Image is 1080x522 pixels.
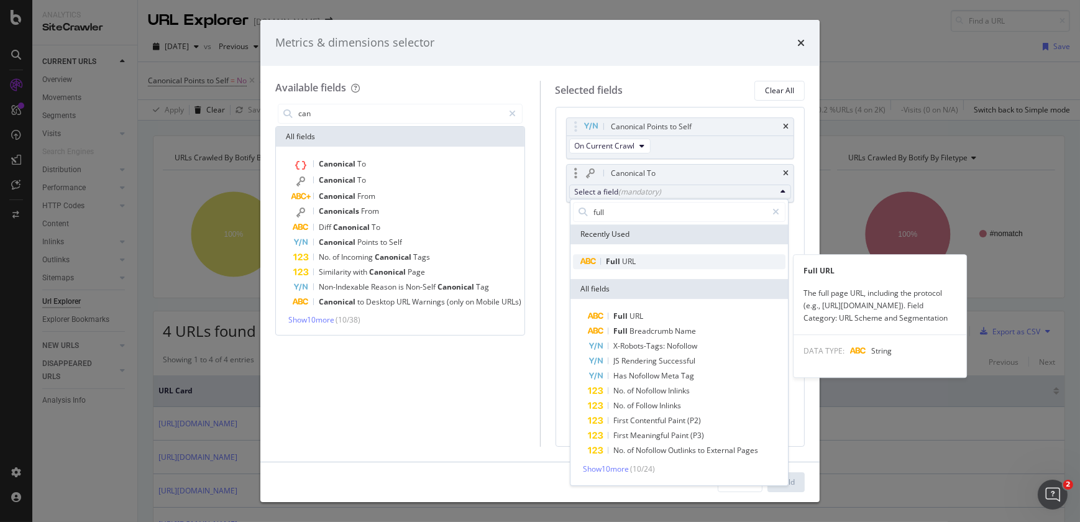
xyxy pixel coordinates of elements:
div: Metrics & dimensions selector [275,35,434,51]
span: Diff [319,222,333,232]
span: Non-Self [406,282,437,292]
span: Canonical [319,237,357,247]
span: JS [613,355,621,366]
span: of [627,385,636,396]
div: Canonical Points to SelftimesOn Current Crawl [566,117,795,159]
span: Non-Indexable [319,282,371,292]
span: Rendering [621,355,659,366]
span: On Current Crawl [575,140,635,151]
input: Search by field name [297,104,504,123]
span: Nofollow [636,385,668,396]
span: From [357,191,375,201]
span: Warnings [412,296,447,307]
span: Canonical [333,222,372,232]
span: First [613,415,630,426]
span: Nofollow [667,341,697,351]
span: To [357,158,366,169]
span: URL [396,296,412,307]
span: on [465,296,476,307]
div: Available fields [275,81,346,94]
span: to [357,296,366,307]
span: Tags [413,252,430,262]
button: Clear All [754,81,805,101]
span: Outlinks [668,445,698,456]
span: Nofollow [629,370,661,381]
span: URL [622,256,636,267]
iframe: Intercom live chat [1038,480,1068,510]
span: Full [613,311,629,321]
span: ( 10 / 38 ) [336,314,360,325]
span: No. [319,252,332,262]
span: of [627,400,636,411]
span: Reason [371,282,398,292]
div: Selected fields [556,83,623,98]
span: to [380,237,389,247]
span: No. [613,400,627,411]
span: Name [675,326,696,336]
div: times [797,35,805,51]
span: Self [389,237,402,247]
span: Meaningful [630,430,671,441]
span: Paint [668,415,687,426]
div: Select a field [575,186,776,197]
span: From [361,206,379,216]
div: (mandatory) [619,186,662,197]
span: (only [447,296,465,307]
span: Tag [476,282,489,292]
span: Breadcrumb [629,326,675,336]
span: Canonicals [319,206,361,216]
span: Paint [671,430,690,441]
span: Canonical [319,175,357,185]
span: of [332,252,341,262]
input: Search by field name [592,203,767,221]
span: Follow [636,400,659,411]
span: Meta [661,370,681,381]
span: No. [613,445,627,456]
span: Canonical [437,282,476,292]
span: Contentful [630,415,668,426]
span: to [698,445,707,456]
span: Canonical [375,252,413,262]
button: Select a field(mandatory) [569,185,792,199]
div: times [783,123,789,130]
div: The full page URL, including the protocol (e.g., [URL][DOMAIN_NAME]). Field Category: URL Scheme ... [794,287,966,324]
span: Incoming [341,252,375,262]
span: Nofollow [636,445,668,456]
div: Recently Used [570,224,788,244]
span: URL [629,311,643,321]
span: X-Robots-Tags: [613,341,667,351]
span: Has [613,370,629,381]
span: To [372,222,380,232]
span: (P2) [687,415,701,426]
div: Canonical TotimesSelect a field(mandatory)Recently UsedFull URL Full URLThe full page URL, includ... [566,164,795,203]
span: Canonical [319,191,357,201]
span: Canonical [319,296,357,307]
span: Similarity [319,267,353,277]
span: Full [613,326,629,336]
span: Page [408,267,425,277]
span: DATA TYPE: [803,346,844,356]
span: Desktop [366,296,396,307]
span: To [357,175,366,185]
span: External [707,445,737,456]
span: No. [613,385,627,396]
span: Pages [737,445,758,456]
span: First [613,430,630,441]
div: times [783,170,789,177]
div: Full URL [794,265,966,277]
span: Show 10 more [288,314,334,325]
span: Inlinks [668,385,690,396]
div: All fields [570,279,788,299]
button: On Current Crawl [569,139,651,153]
span: Full [606,256,622,267]
div: All fields [276,127,524,147]
span: of [627,445,636,456]
span: (P3) [690,430,704,441]
span: 2 [1063,480,1073,490]
span: Canonical [319,158,357,169]
span: Points [357,237,380,247]
span: with [353,267,369,277]
span: Successful [659,355,695,366]
div: Canonical To [611,167,656,180]
span: Inlinks [659,400,681,411]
